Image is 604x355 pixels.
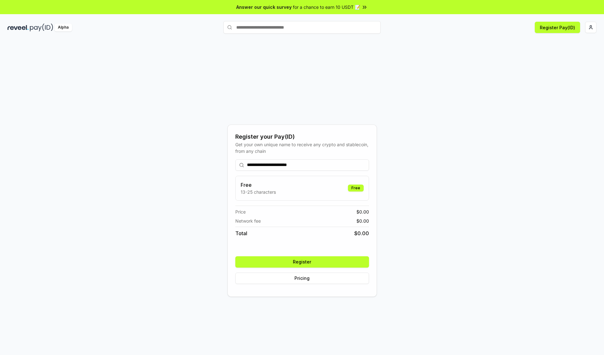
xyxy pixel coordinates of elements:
[30,24,53,31] img: pay_id
[354,230,369,237] span: $ 0.00
[535,22,580,33] button: Register Pay(ID)
[241,181,276,189] h3: Free
[235,132,369,141] div: Register your Pay(ID)
[356,208,369,215] span: $ 0.00
[54,24,72,31] div: Alpha
[293,4,360,10] span: for a chance to earn 10 USDT 📝
[235,141,369,154] div: Get your own unique name to receive any crypto and stablecoin, from any chain
[235,208,246,215] span: Price
[356,218,369,224] span: $ 0.00
[348,185,364,191] div: Free
[8,24,29,31] img: reveel_dark
[235,230,247,237] span: Total
[241,189,276,195] p: 13-25 characters
[235,218,261,224] span: Network fee
[236,4,292,10] span: Answer our quick survey
[235,256,369,268] button: Register
[235,273,369,284] button: Pricing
